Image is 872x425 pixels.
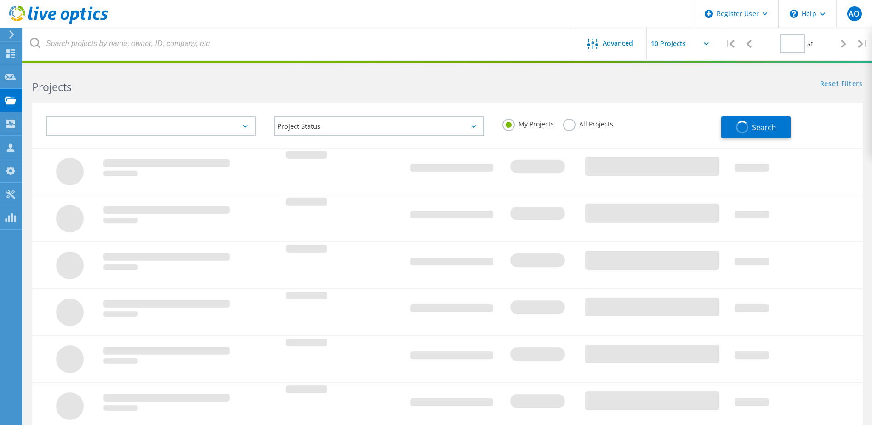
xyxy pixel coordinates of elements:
[9,19,108,26] a: Live Optics Dashboard
[32,80,72,94] b: Projects
[853,28,872,60] div: |
[502,119,554,127] label: My Projects
[274,116,484,136] div: Project Status
[603,40,633,46] span: Advanced
[820,80,863,88] a: Reset Filters
[752,122,776,132] span: Search
[563,119,613,127] label: All Projects
[721,116,791,138] button: Search
[807,40,812,48] span: of
[720,28,739,60] div: |
[790,10,798,18] svg: \n
[23,28,574,60] input: Search projects by name, owner, ID, company, etc
[849,10,860,17] span: AO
